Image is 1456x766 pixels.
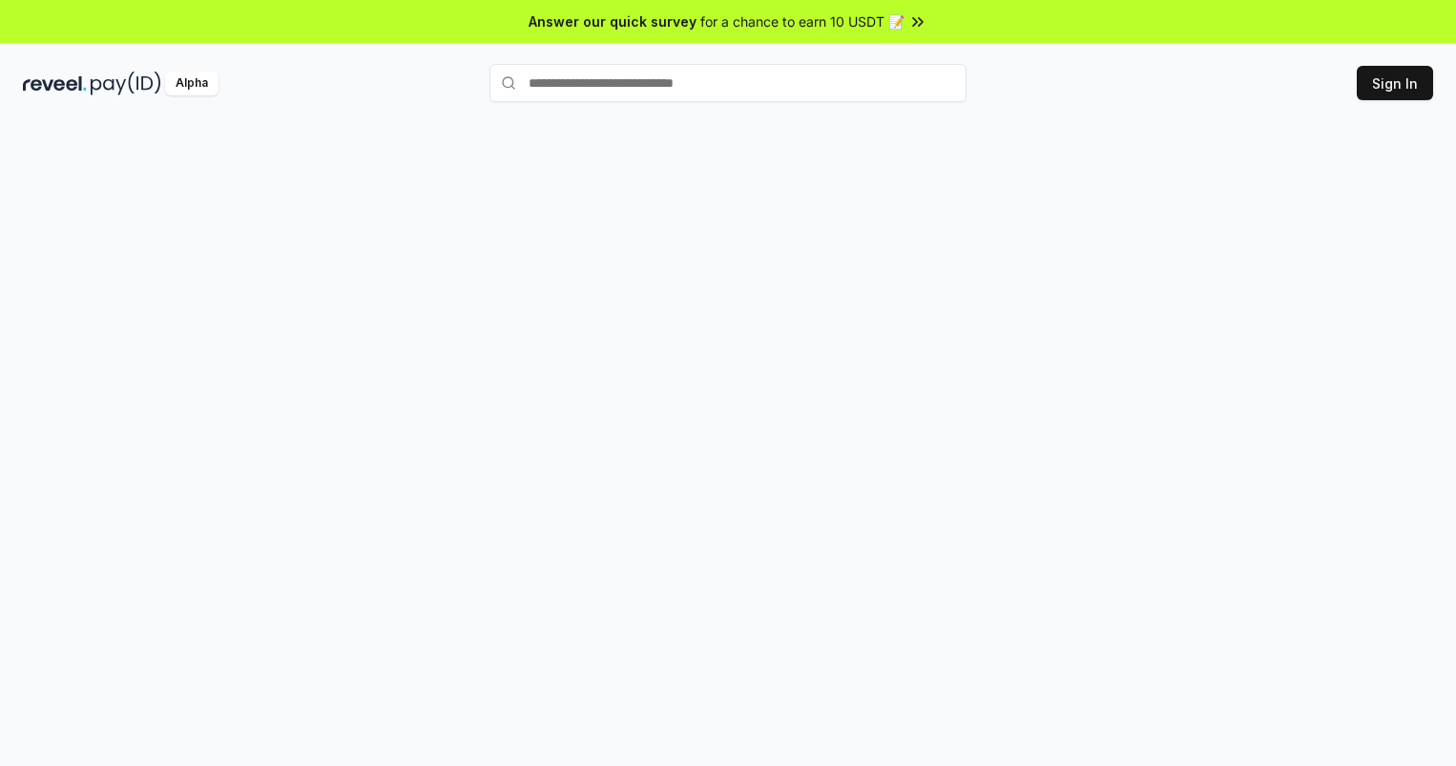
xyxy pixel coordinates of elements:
div: Alpha [165,72,218,95]
span: Answer our quick survey [529,11,697,31]
img: reveel_dark [23,72,87,95]
span: for a chance to earn 10 USDT 📝 [700,11,905,31]
img: pay_id [91,72,161,95]
button: Sign In [1357,66,1433,100]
